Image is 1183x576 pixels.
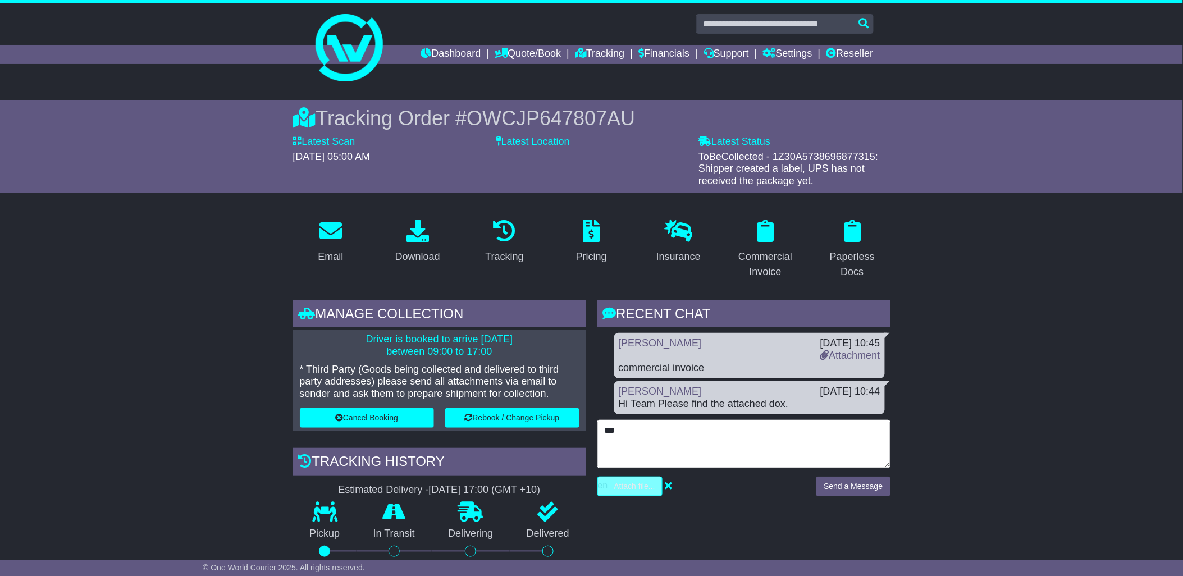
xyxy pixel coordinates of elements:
[820,337,880,350] div: [DATE] 10:45
[820,386,880,398] div: [DATE] 10:44
[293,106,890,130] div: Tracking Order #
[421,45,481,64] a: Dashboard
[638,45,689,64] a: Financials
[619,386,702,397] a: [PERSON_NAME]
[300,408,434,428] button: Cancel Booking
[820,350,880,361] a: Attachment
[310,216,350,268] a: Email
[597,300,890,331] div: RECENT CHAT
[293,448,586,478] div: Tracking history
[293,300,586,331] div: Manage collection
[763,45,812,64] a: Settings
[357,528,432,540] p: In Transit
[826,45,873,64] a: Reseller
[485,249,523,264] div: Tracking
[728,216,803,284] a: Commercial Invoice
[467,107,635,130] span: OWCJP647807AU
[300,333,579,358] p: Driver is booked to arrive [DATE] between 09:00 to 17:00
[704,45,749,64] a: Support
[816,477,890,496] button: Send a Message
[569,216,614,268] a: Pricing
[735,249,796,280] div: Commercial Invoice
[293,484,586,496] div: Estimated Delivery -
[698,151,878,186] span: ToBeCollected - 1Z30A5738696877315: Shipper created a label, UPS has not received the package yet.
[649,216,708,268] a: Insurance
[203,563,365,572] span: © One World Courier 2025. All rights reserved.
[300,364,579,400] p: * Third Party (Goods being collected and delivered to third party addresses) please send all atta...
[576,249,607,264] div: Pricing
[496,136,570,148] label: Latest Location
[395,249,440,264] div: Download
[293,136,355,148] label: Latest Scan
[510,528,586,540] p: Delivered
[619,362,880,374] div: commercial invoice
[822,249,883,280] div: Paperless Docs
[429,484,541,496] div: [DATE] 17:00 (GMT +10)
[445,408,579,428] button: Rebook / Change Pickup
[656,249,701,264] div: Insurance
[388,216,447,268] a: Download
[619,337,702,349] a: [PERSON_NAME]
[575,45,624,64] a: Tracking
[495,45,561,64] a: Quote/Book
[698,136,770,148] label: Latest Status
[815,216,890,284] a: Paperless Docs
[293,528,357,540] p: Pickup
[293,151,371,162] span: [DATE] 05:00 AM
[318,249,343,264] div: Email
[478,216,531,268] a: Tracking
[432,528,510,540] p: Delivering
[619,398,880,410] div: Hi Team Please find the attached dox.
